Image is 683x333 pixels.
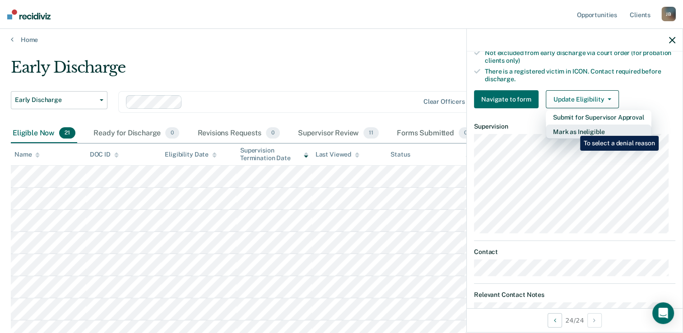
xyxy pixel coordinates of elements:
span: 21 [59,127,75,139]
button: Navigate to form [474,90,539,108]
span: only) [506,57,520,64]
span: 0 [266,127,280,139]
div: Not excluded from early discharge via court order (for probation clients [485,49,675,65]
button: Mark as Ineligible [546,125,651,139]
div: 24 / 24 [467,308,683,332]
a: Home [11,36,672,44]
button: Update Eligibility [546,90,619,108]
button: Previous Opportunity [548,313,562,328]
img: Recidiviz [7,9,51,19]
span: 0 [165,127,179,139]
div: Status [390,151,410,158]
span: discharge. [485,75,516,83]
span: Early Discharge [15,96,96,104]
div: Supervisor Review [296,124,381,143]
div: Supervision Termination Date [240,147,308,162]
div: Eligible Now [11,124,77,143]
div: Assigned to [466,151,508,158]
div: Forms Submitted [395,124,474,143]
dt: Relevant Contact Notes [474,291,675,299]
div: Eligibility Date [165,151,217,158]
dt: Supervision [474,123,675,130]
div: There is a registered victim in ICON. Contact required before [485,68,675,83]
div: Open Intercom Messenger [652,302,674,324]
div: J B [661,7,676,21]
div: Clear officers [423,98,465,106]
div: Revisions Requests [195,124,281,143]
div: Early Discharge [11,58,523,84]
div: Last Viewed [316,151,359,158]
button: Submit for Supervisor Approval [546,110,651,125]
dt: Contact [474,248,675,256]
div: Ready for Discharge [92,124,181,143]
span: 11 [363,127,379,139]
button: Next Opportunity [587,313,602,328]
a: Navigate to form link [474,90,542,108]
span: 0 [459,127,473,139]
div: Name [14,151,40,158]
div: DOC ID [90,151,119,158]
